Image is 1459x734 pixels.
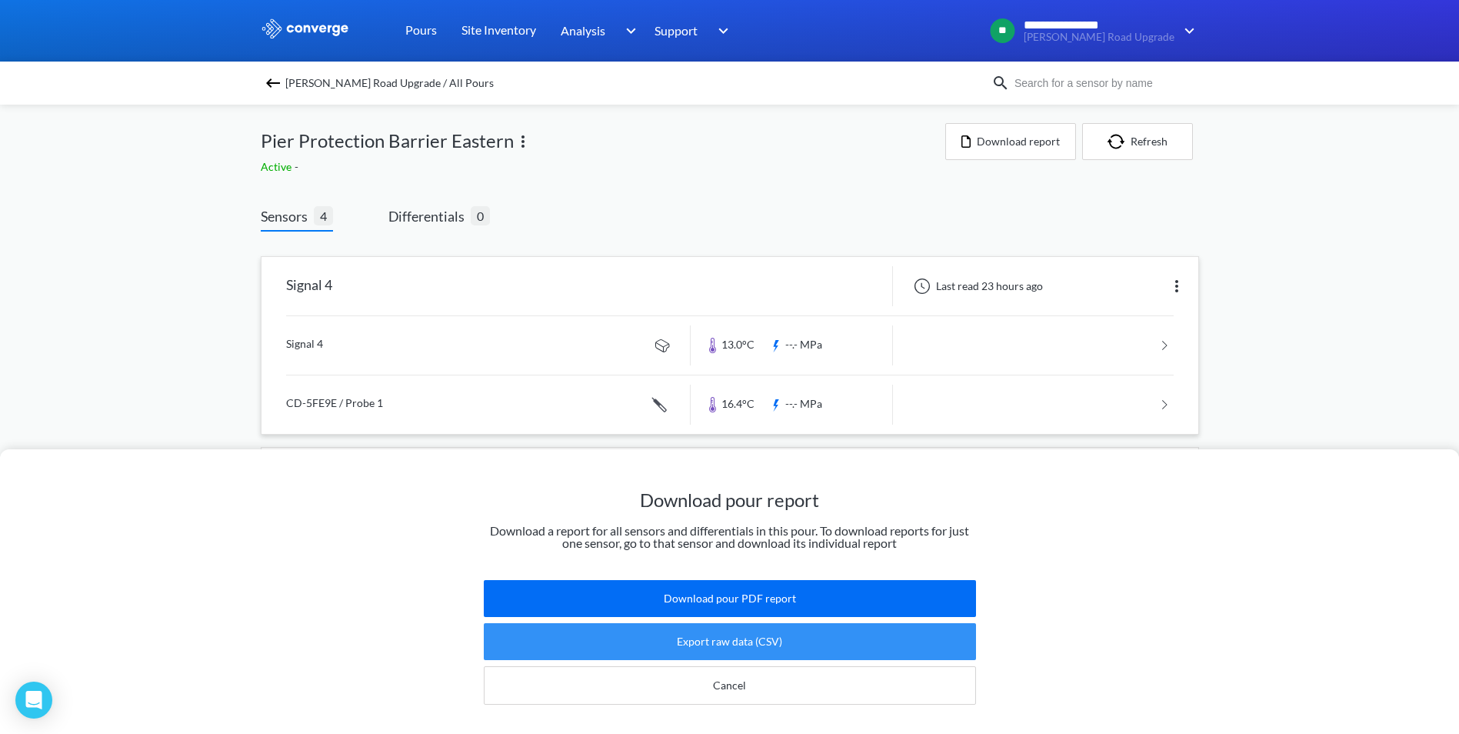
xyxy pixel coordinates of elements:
[261,18,350,38] img: logo_ewhite.svg
[1174,22,1199,40] img: downArrow.svg
[991,74,1010,92] img: icon-search.svg
[655,21,698,40] span: Support
[285,72,494,94] span: [PERSON_NAME] Road Upgrade / All Pours
[615,22,640,40] img: downArrow.svg
[1010,75,1196,92] input: Search for a sensor by name
[484,580,976,617] button: Download pour PDF report
[484,488,976,512] h1: Download pour report
[484,525,976,549] p: Download a report for all sensors and differentials in this pour. To download reports for just on...
[561,21,605,40] span: Analysis
[484,623,976,660] button: Export raw data (CSV)
[484,666,976,705] button: Cancel
[1024,32,1174,43] span: [PERSON_NAME] Road Upgrade
[708,22,733,40] img: downArrow.svg
[264,74,282,92] img: backspace.svg
[15,682,52,719] div: Open Intercom Messenger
